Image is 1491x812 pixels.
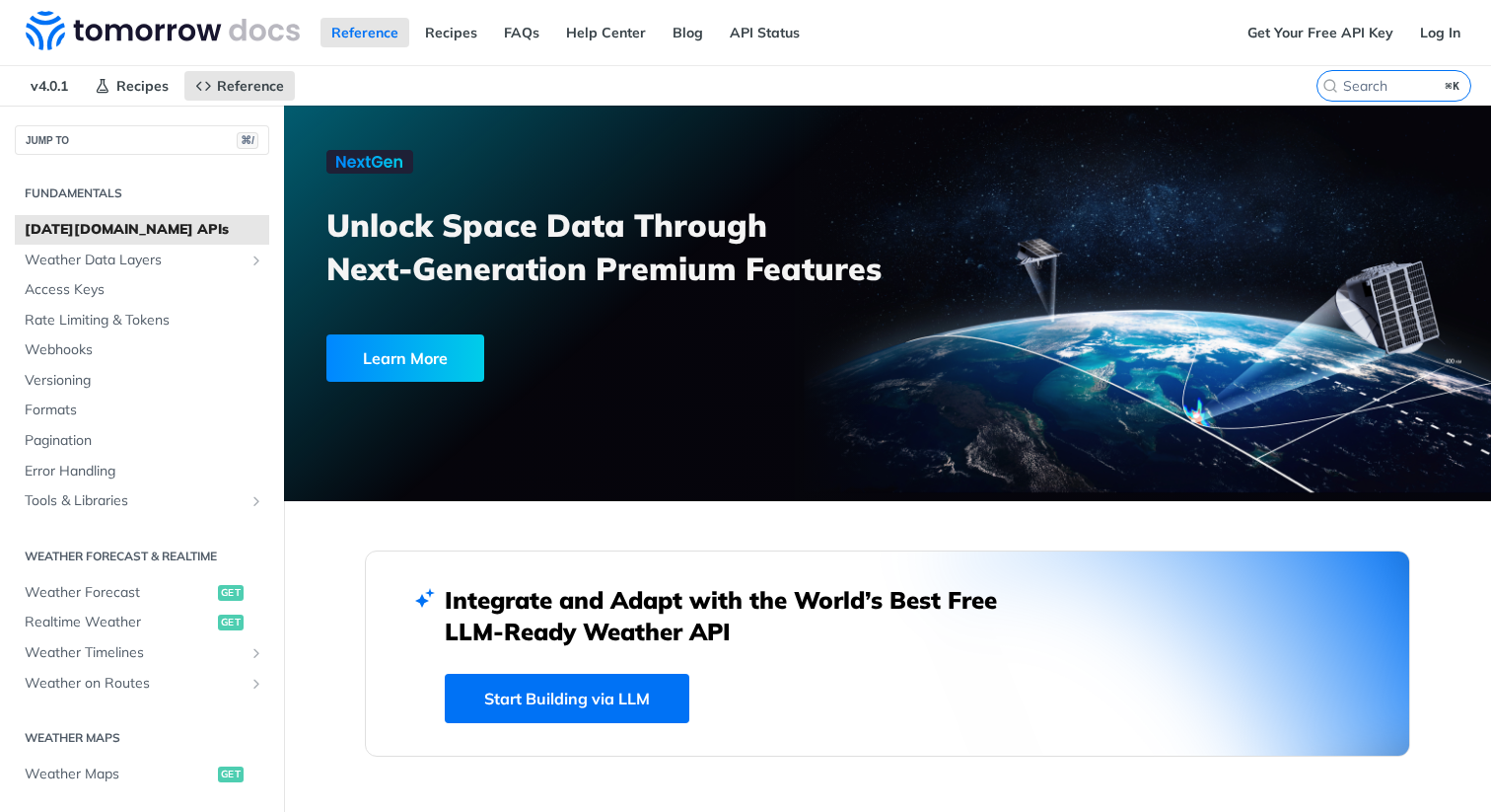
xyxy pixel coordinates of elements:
[15,366,269,396] a: Versioning
[116,77,169,95] span: Recipes
[25,311,264,331] span: Rate Limiting & Tokens
[1409,18,1471,47] a: Log In
[326,334,484,382] div: Learn More
[320,18,409,47] a: Reference
[25,643,244,663] span: Weather Timelines
[25,583,213,603] span: Weather Forecast
[15,185,269,202] h2: Fundamentals
[15,457,269,486] a: Error Handling
[25,613,213,632] span: Realtime Weather
[1322,78,1338,94] svg: Search
[218,615,244,630] span: get
[25,371,264,391] span: Versioning
[237,132,258,149] span: ⌘/
[25,340,264,360] span: Webhooks
[1441,76,1465,96] kbd: ⌘K
[25,765,213,784] span: Weather Maps
[218,585,244,601] span: get
[248,645,264,661] button: Show subpages for Weather Timelines
[218,767,244,782] span: get
[25,401,264,420] span: Formats
[1237,18,1404,47] a: Get Your Free API Key
[445,584,1027,647] h2: Integrate and Adapt with the World’s Best Free LLM-Ready Weather API
[326,150,413,174] img: NextGen
[555,18,657,47] a: Help Center
[217,77,284,95] span: Reference
[15,125,269,155] button: JUMP TO⌘/
[248,676,264,692] button: Show subpages for Weather on Routes
[414,18,488,47] a: Recipes
[15,486,269,516] a: Tools & LibrariesShow subpages for Tools & Libraries
[84,71,179,101] a: Recipes
[15,608,269,637] a: Realtime Weatherget
[326,203,909,290] h3: Unlock Space Data Through Next-Generation Premium Features
[25,462,264,481] span: Error Handling
[15,396,269,425] a: Formats
[719,18,811,47] a: API Status
[15,426,269,456] a: Pagination
[326,334,792,382] a: Learn More
[15,729,269,747] h2: Weather Maps
[15,275,269,305] a: Access Keys
[26,11,300,50] img: Tomorrow.io Weather API Docs
[445,674,689,723] a: Start Building via LLM
[15,669,269,699] a: Weather on RoutesShow subpages for Weather on Routes
[25,674,244,694] span: Weather on Routes
[248,253,264,268] button: Show subpages for Weather Data Layers
[15,760,269,789] a: Weather Mapsget
[15,246,269,275] a: Weather Data LayersShow subpages for Weather Data Layers
[25,280,264,300] span: Access Keys
[493,18,550,47] a: FAQs
[184,71,295,101] a: Reference
[25,491,244,511] span: Tools & Libraries
[248,493,264,509] button: Show subpages for Tools & Libraries
[15,578,269,608] a: Weather Forecastget
[15,215,269,245] a: [DATE][DOMAIN_NAME] APIs
[25,431,264,451] span: Pagination
[20,71,79,101] span: v4.0.1
[15,638,269,668] a: Weather TimelinesShow subpages for Weather Timelines
[15,306,269,335] a: Rate Limiting & Tokens
[15,548,269,565] h2: Weather Forecast & realtime
[662,18,714,47] a: Blog
[15,335,269,365] a: Webhooks
[25,251,244,270] span: Weather Data Layers
[25,220,264,240] span: [DATE][DOMAIN_NAME] APIs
